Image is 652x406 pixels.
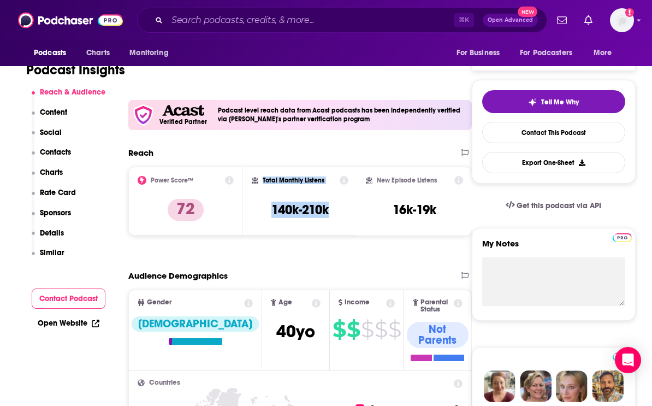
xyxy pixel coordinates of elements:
[276,321,315,342] span: 40 yo
[40,248,64,257] p: Similar
[32,228,64,249] button: Details
[482,122,625,143] a: Contact This Podcast
[513,43,588,63] button: open menu
[40,168,63,177] p: Charts
[122,43,182,63] button: open menu
[488,17,533,23] span: Open Advanced
[393,202,436,218] h3: 16k-19k
[32,248,65,268] button: Similar
[162,105,204,116] img: Acast
[520,45,572,61] span: For Podcasters
[128,148,153,158] h2: Reach
[133,104,154,126] img: verfied icon
[610,8,634,32] button: Show profile menu
[613,232,632,242] a: Pro website
[40,208,71,217] p: Sponsors
[34,45,66,61] span: Podcasts
[482,238,625,257] label: My Notes
[361,321,374,338] span: $
[613,351,632,361] a: Pro website
[151,176,193,184] h2: Power Score™
[263,176,324,184] h2: Total Monthly Listens
[159,119,207,125] h5: Verified Partner
[147,299,171,306] span: Gender
[497,192,610,219] a: Get this podcast via API
[26,43,80,63] button: open menu
[388,321,401,338] span: $
[86,45,110,61] span: Charts
[610,8,634,32] img: User Profile
[218,107,467,123] h4: Podcast level reach data from Acast podcasts has been independently verified via [PERSON_NAME]'s ...
[454,13,474,27] span: ⌘ K
[482,152,625,173] button: Export One-Sheet
[613,352,632,361] img: Podchaser Pro
[553,11,571,30] a: Show notifications dropdown
[32,168,63,188] button: Charts
[625,8,634,17] svg: Add a profile image
[149,379,180,386] span: Countries
[128,270,228,281] h2: Audience Demographics
[484,370,515,402] img: Sydney Profile
[278,299,292,306] span: Age
[79,43,116,63] a: Charts
[132,316,259,332] div: [DEMOGRAPHIC_DATA]
[40,188,76,197] p: Rate Card
[377,176,437,184] h2: New Episode Listens
[333,321,346,338] span: $
[32,148,72,168] button: Contacts
[449,43,513,63] button: open menu
[517,201,601,210] span: Get this podcast via API
[137,8,547,33] div: Search podcasts, credits, & more...
[518,7,537,17] span: New
[586,43,626,63] button: open menu
[482,90,625,113] button: tell me why sparkleTell Me Why
[592,370,624,402] img: Jon Profile
[483,14,538,27] button: Open AdvancedNew
[40,128,62,137] p: Social
[420,299,452,313] span: Parental Status
[594,45,612,61] span: More
[40,108,67,117] p: Content
[610,8,634,32] span: Logged in as alignPR
[40,87,105,97] p: Reach & Audience
[40,228,64,238] p: Details
[32,208,72,228] button: Sponsors
[167,11,454,29] input: Search podcasts, credits, & more...
[520,370,552,402] img: Barbara Profile
[347,321,360,338] span: $
[271,202,329,218] h3: 140k-210k
[129,45,168,61] span: Monitoring
[32,108,68,128] button: Content
[345,299,370,306] span: Income
[32,188,76,208] button: Rate Card
[26,62,125,78] h1: Podcast Insights
[556,370,588,402] img: Jules Profile
[613,233,632,242] img: Podchaser Pro
[32,128,62,148] button: Social
[528,98,537,107] img: tell me why sparkle
[38,319,99,328] a: Open Website
[615,347,641,373] div: Open Intercom Messenger
[40,148,71,157] p: Contacts
[375,321,387,338] span: $
[168,199,204,221] p: 72
[457,45,500,61] span: For Business
[541,98,579,107] span: Tell Me Why
[32,289,106,309] button: Contact Podcast
[32,87,106,108] button: Reach & Audience
[580,11,597,30] a: Show notifications dropdown
[407,322,469,348] div: Not Parents
[18,10,123,31] img: Podchaser - Follow, Share and Rate Podcasts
